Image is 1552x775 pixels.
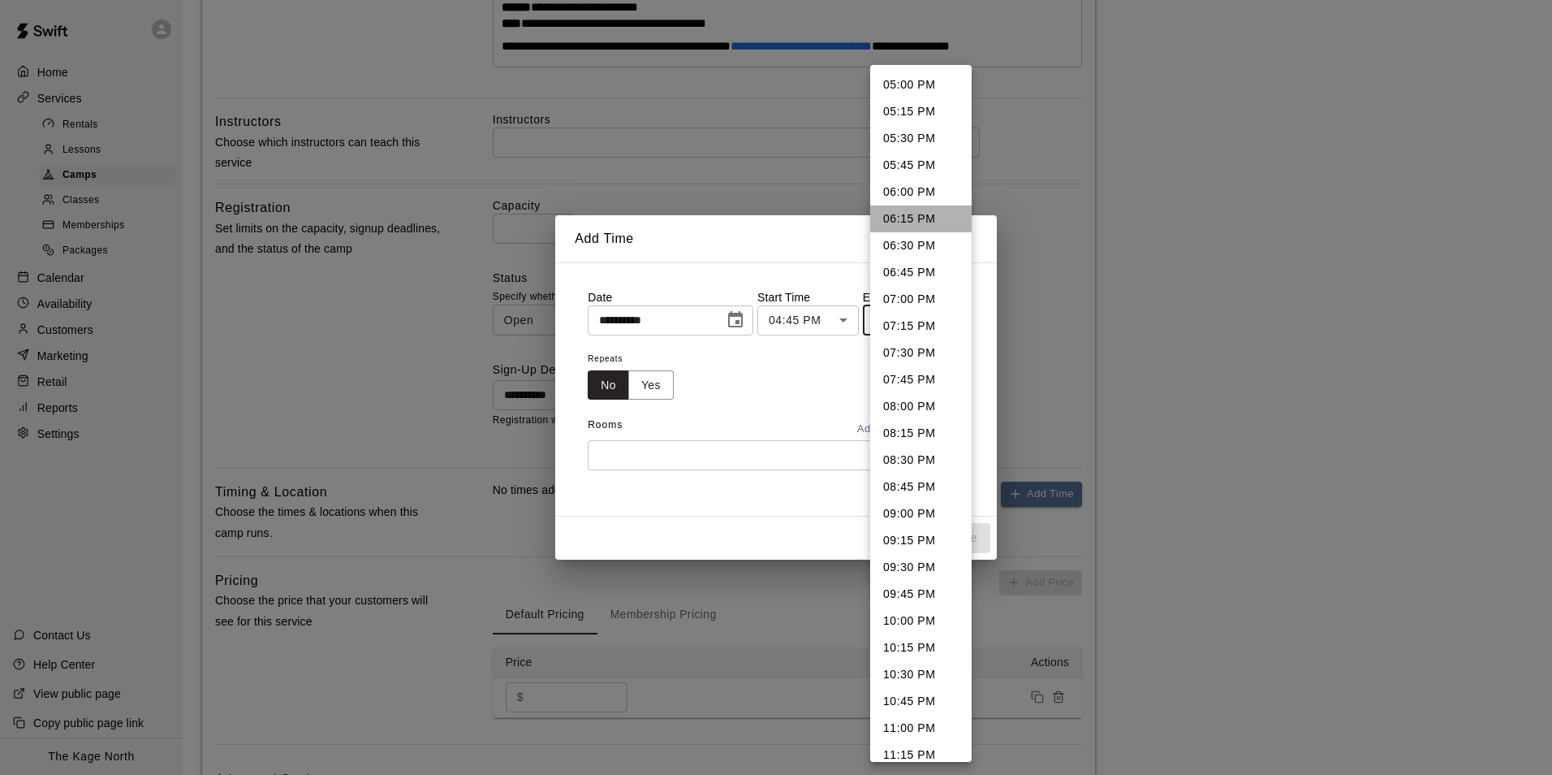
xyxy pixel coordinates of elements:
[870,554,972,581] li: 09:30 PM
[870,742,972,769] li: 11:15 PM
[870,179,972,206] li: 06:00 PM
[870,688,972,715] li: 10:45 PM
[870,98,972,125] li: 05:15 PM
[870,366,972,393] li: 07:45 PM
[870,500,972,527] li: 09:00 PM
[870,608,972,634] li: 10:00 PM
[870,340,972,366] li: 07:30 PM
[870,152,972,179] li: 05:45 PM
[870,474,972,500] li: 08:45 PM
[870,259,972,286] li: 06:45 PM
[870,661,972,688] li: 10:30 PM
[870,634,972,661] li: 10:15 PM
[870,232,972,259] li: 06:30 PM
[870,125,972,152] li: 05:30 PM
[870,527,972,554] li: 09:15 PM
[870,206,972,232] li: 06:15 PM
[870,313,972,340] li: 07:15 PM
[870,286,972,313] li: 07:00 PM
[870,71,972,98] li: 05:00 PM
[870,715,972,742] li: 11:00 PM
[870,420,972,447] li: 08:15 PM
[870,447,972,474] li: 08:30 PM
[870,393,972,420] li: 08:00 PM
[870,581,972,608] li: 09:45 PM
